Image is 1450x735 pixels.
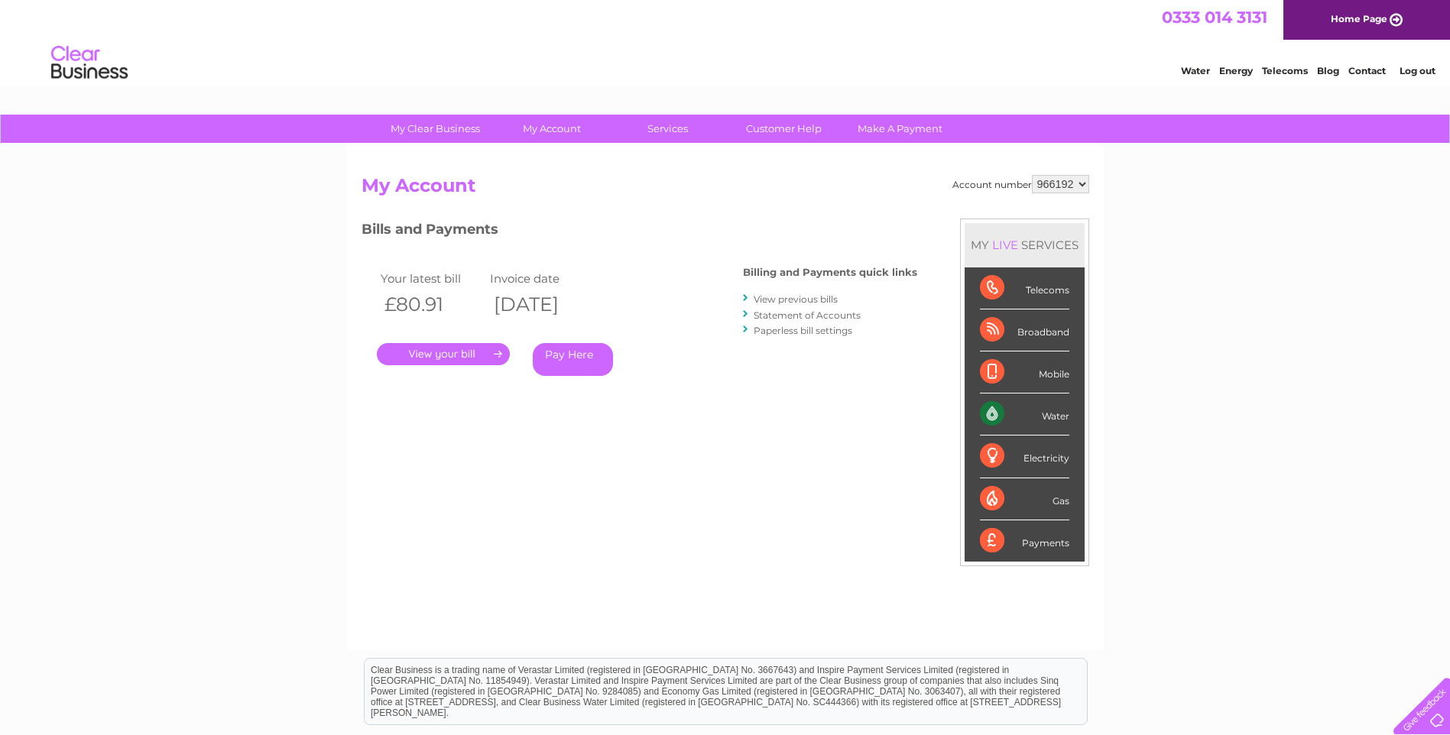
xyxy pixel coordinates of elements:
[377,343,510,365] a: .
[377,289,487,320] th: £80.91
[743,267,917,278] h4: Billing and Payments quick links
[980,351,1069,393] div: Mobile
[377,268,487,289] td: Your latest bill
[488,115,615,143] a: My Account
[605,115,731,143] a: Services
[1219,65,1253,76] a: Energy
[1348,65,1386,76] a: Contact
[486,289,596,320] th: [DATE]
[50,40,128,86] img: logo.png
[989,238,1021,252] div: LIVE
[1400,65,1435,76] a: Log out
[754,309,861,321] a: Statement of Accounts
[1317,65,1339,76] a: Blog
[837,115,963,143] a: Make A Payment
[362,219,917,245] h3: Bills and Payments
[362,175,1089,204] h2: My Account
[721,115,847,143] a: Customer Help
[1181,65,1210,76] a: Water
[372,115,498,143] a: My Clear Business
[533,343,613,376] a: Pay Here
[980,267,1069,309] div: Telecoms
[754,293,838,305] a: View previous bills
[1162,8,1267,27] a: 0333 014 3131
[965,223,1085,267] div: MY SERVICES
[980,520,1069,562] div: Payments
[980,478,1069,520] div: Gas
[980,393,1069,435] div: Water
[754,325,852,336] a: Paperless bill settings
[952,175,1089,193] div: Account number
[365,8,1087,74] div: Clear Business is a trading name of Verastar Limited (registered in [GEOGRAPHIC_DATA] No. 3667643...
[486,268,596,289] td: Invoice date
[980,435,1069,478] div: Electricity
[980,309,1069,351] div: Broadband
[1262,65,1308,76] a: Telecoms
